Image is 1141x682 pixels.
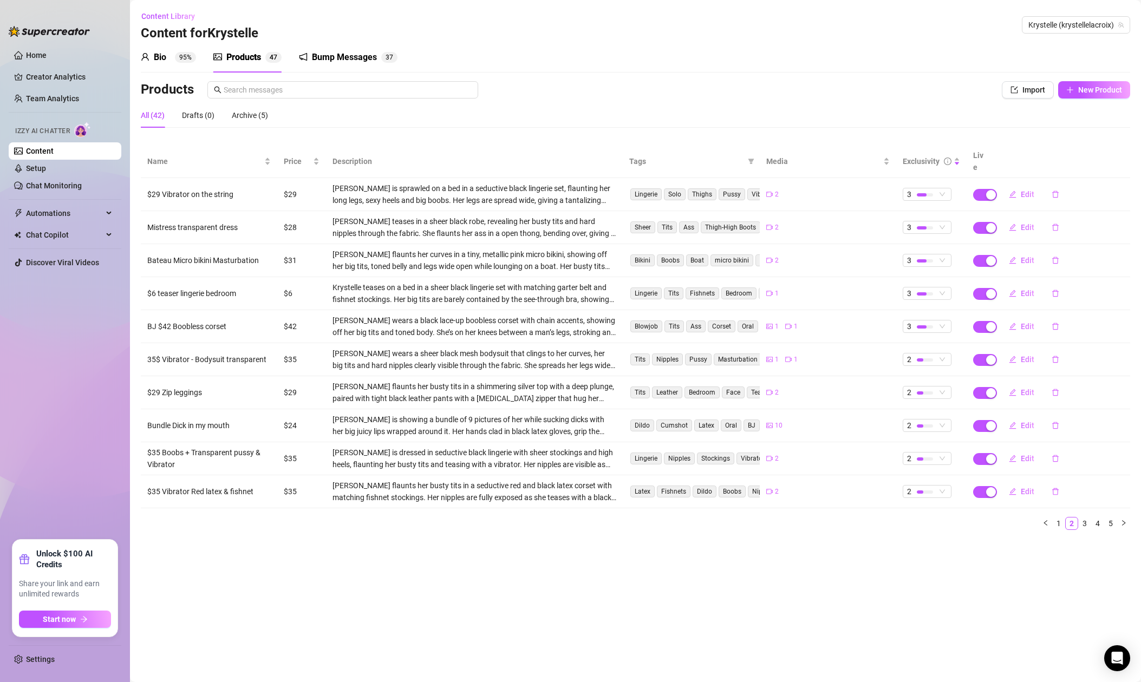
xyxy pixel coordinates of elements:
li: 4 [1091,517,1104,530]
span: Vibrator [736,453,769,464]
td: Mistress transparent dress [141,211,277,244]
span: gift [19,554,30,565]
th: Description [326,145,623,178]
td: BJ $42 Boobless corset [141,310,277,343]
div: Exclusivity [903,155,940,167]
td: $31 [277,244,326,277]
span: Boat [686,254,708,266]
span: Price [284,155,311,167]
button: delete [1043,219,1068,236]
span: 3 [907,188,911,200]
span: Edit [1021,388,1034,397]
div: Products [226,51,261,64]
a: Discover Viral Videos [26,258,99,267]
span: 3 [907,287,911,299]
span: 2 [907,386,911,398]
button: Edit [1000,252,1043,269]
span: Content Library [141,12,195,21]
button: Edit [1000,186,1043,203]
span: video-camera [766,224,773,231]
span: edit [1009,191,1016,198]
span: video-camera [766,455,773,462]
li: Next Page [1117,517,1130,530]
div: Bio [154,51,166,64]
span: delete [1052,257,1059,264]
li: 5 [1104,517,1117,530]
span: delete [1052,323,1059,330]
span: Tease [747,386,772,398]
span: transparent [759,287,801,299]
span: delete [1052,422,1059,429]
span: Stockings [697,453,734,464]
span: Lingerie [630,453,662,464]
button: Edit [1000,417,1043,434]
span: edit [1009,488,1016,495]
span: search [214,86,221,94]
span: delete [1052,488,1059,495]
button: Edit [1000,384,1043,401]
button: left [1039,517,1052,530]
a: Chat Monitoring [26,181,82,190]
th: Price [277,145,326,178]
span: Thighs [688,188,716,200]
span: Edit [1021,223,1034,232]
span: delete [1052,389,1059,396]
span: Nipples [664,453,695,464]
span: micro bikini [710,254,753,266]
span: picture [766,323,773,330]
strong: Unlock $100 AI Credits [36,548,111,570]
button: Import [1002,81,1054,99]
span: Nipples [652,353,683,365]
span: Fishnets [686,287,719,299]
span: Name [147,155,262,167]
a: Settings [26,655,55,664]
span: Pussy [719,188,745,200]
span: delete [1052,224,1059,231]
span: 2 [775,487,779,497]
th: Tags [623,145,759,178]
span: Edit [1021,487,1034,496]
span: Edit [1021,190,1034,199]
span: team [1118,22,1124,28]
div: Bump Messages [312,51,377,64]
td: 35$ Vibrator - Bodysuit transparent [141,343,277,376]
span: 2 [775,388,779,398]
span: Nipples [748,486,779,497]
span: edit [1009,422,1016,429]
span: Tits [630,386,650,398]
li: 2 [1065,517,1078,530]
span: Sheer [630,221,655,233]
span: edit [1009,389,1016,396]
span: video-camera [766,257,773,264]
span: 10 [775,421,783,431]
span: Tits [664,320,684,332]
button: delete [1043,351,1068,368]
button: delete [1043,384,1068,401]
span: Lingerie [630,188,662,200]
span: edit [1009,323,1016,330]
div: [PERSON_NAME] wears a black lace-up boobless corset with chain accents, showing off her big tits ... [332,314,616,338]
span: picture [766,356,773,363]
div: [PERSON_NAME] flaunts her curves in a tiny, metallic pink micro bikini, showing off her big tits,... [332,248,616,272]
span: 3 [907,254,911,266]
span: Dildo [630,419,654,431]
span: video-camera [785,356,792,363]
td: Bundle Dick in my mouth [141,409,277,442]
span: Lingerie [630,287,662,299]
span: Edit [1021,454,1034,463]
span: Edit [1021,256,1034,265]
td: $29 [277,376,326,409]
span: delete [1052,191,1059,198]
span: picture [213,53,222,61]
span: picture [766,422,773,429]
span: 1 [794,322,798,332]
span: 2 [907,486,911,497]
td: $24 [277,409,326,442]
span: 3 [386,54,389,61]
span: 3 [907,221,911,233]
li: 1 [1052,517,1065,530]
div: [PERSON_NAME] flaunts her busty tits in a seductive red and black latex corset with matching fish... [332,480,616,503]
span: Leather [652,386,682,398]
span: Krystelle (krystellelacroix) [1028,17,1124,33]
span: Latex [630,486,655,497]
